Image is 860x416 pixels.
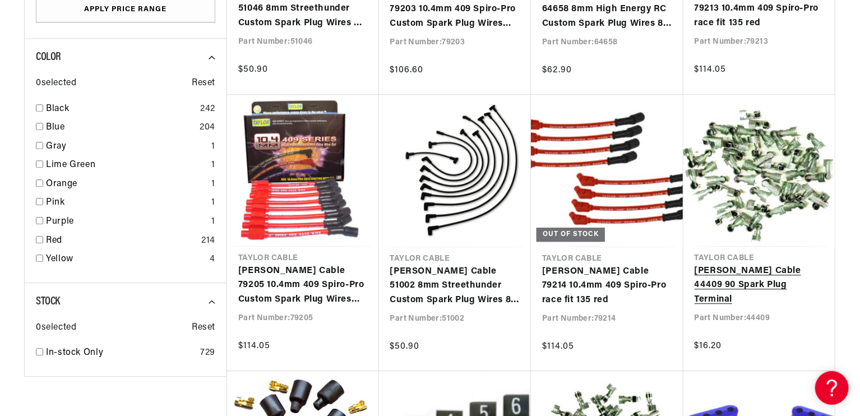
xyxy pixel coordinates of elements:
a: [PERSON_NAME] Cable 44409 90 Spark Plug Terminal [695,264,824,307]
a: [PERSON_NAME] Cable 79205 10.4mm 409 Spiro-Pro Custom Spark Plug Wires red [238,264,368,307]
span: 0 selected [36,76,76,91]
a: Pink [46,196,207,210]
span: Stock [36,296,60,307]
a: [PERSON_NAME] Cable 79214 10.4mm 409 Spiro-Pro race fit 135 red [542,265,672,308]
span: Reset [192,76,215,91]
span: Reset [192,321,215,335]
div: 1 [211,196,215,210]
div: 4 [210,252,215,267]
span: Color [36,52,61,63]
a: Blue [46,121,195,135]
a: Lime Green [46,158,207,173]
div: 1 [211,158,215,173]
div: 1 [211,177,215,192]
div: 729 [200,346,215,360]
div: 1 [211,140,215,154]
a: Purple [46,215,207,229]
a: In-stock Only [46,346,196,360]
a: Orange [46,177,207,192]
a: Yellow [46,252,205,267]
a: Black [46,102,196,117]
a: [PERSON_NAME] Cable 51002 8mm Streethunder Custom Spark Plug Wires 8 cyl black [390,265,520,308]
div: 214 [201,234,215,248]
a: Gray [46,140,207,154]
div: 204 [200,121,215,135]
span: 0 selected [36,321,76,335]
div: 242 [200,102,215,117]
div: 1 [211,215,215,229]
a: Red [46,234,197,248]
